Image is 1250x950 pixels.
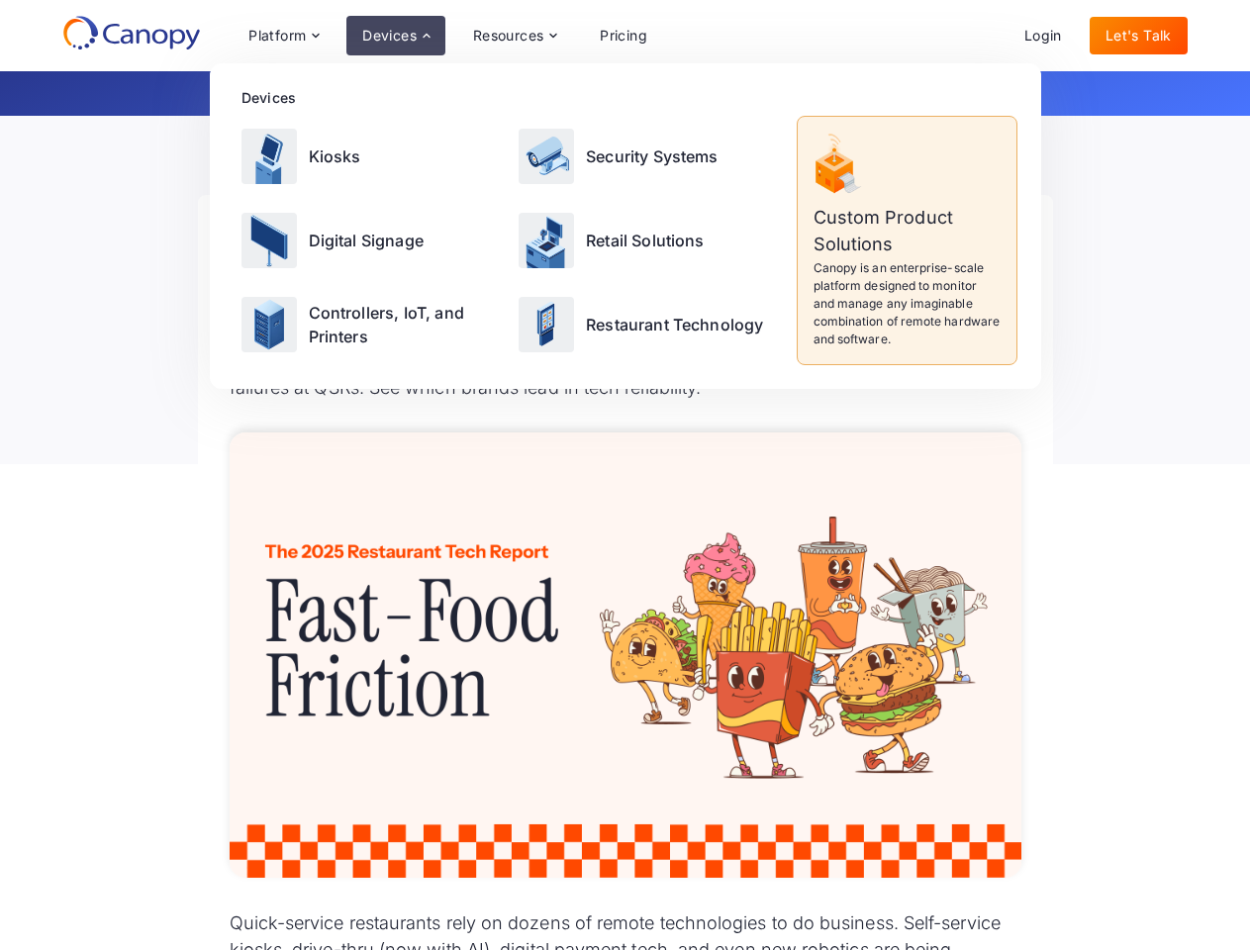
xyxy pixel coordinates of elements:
[814,259,1001,348] p: Canopy is an enterprise-scale platform designed to monitor and manage any imaginable combination ...
[234,200,508,280] a: Digital Signage
[511,116,785,196] a: Security Systems
[210,63,1041,389] nav: Devices
[586,313,763,336] p: Restaurant Technology
[797,116,1017,365] a: Custom Product SolutionsCanopy is an enterprise-scale platform designed to monitor and manage any...
[584,17,663,54] a: Pricing
[241,87,1017,108] div: Devices
[309,229,424,252] p: Digital Signage
[511,200,785,280] a: Retail Solutions
[309,301,500,348] p: Controllers, IoT, and Printers
[362,29,417,43] div: Devices
[814,204,1001,257] p: Custom Product Solutions
[1090,17,1188,54] a: Let's Talk
[234,285,508,365] a: Controllers, IoT, and Printers
[309,144,361,168] p: Kiosks
[473,29,544,43] div: Resources
[586,229,705,252] p: Retail Solutions
[1009,17,1078,54] a: Login
[234,116,508,196] a: Kiosks
[457,16,572,55] div: Resources
[346,16,445,55] div: Devices
[586,144,719,168] p: Security Systems
[248,29,306,43] div: Platform
[511,285,785,365] a: Restaurant Technology
[141,83,1110,104] p: Get
[233,16,335,55] div: Platform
